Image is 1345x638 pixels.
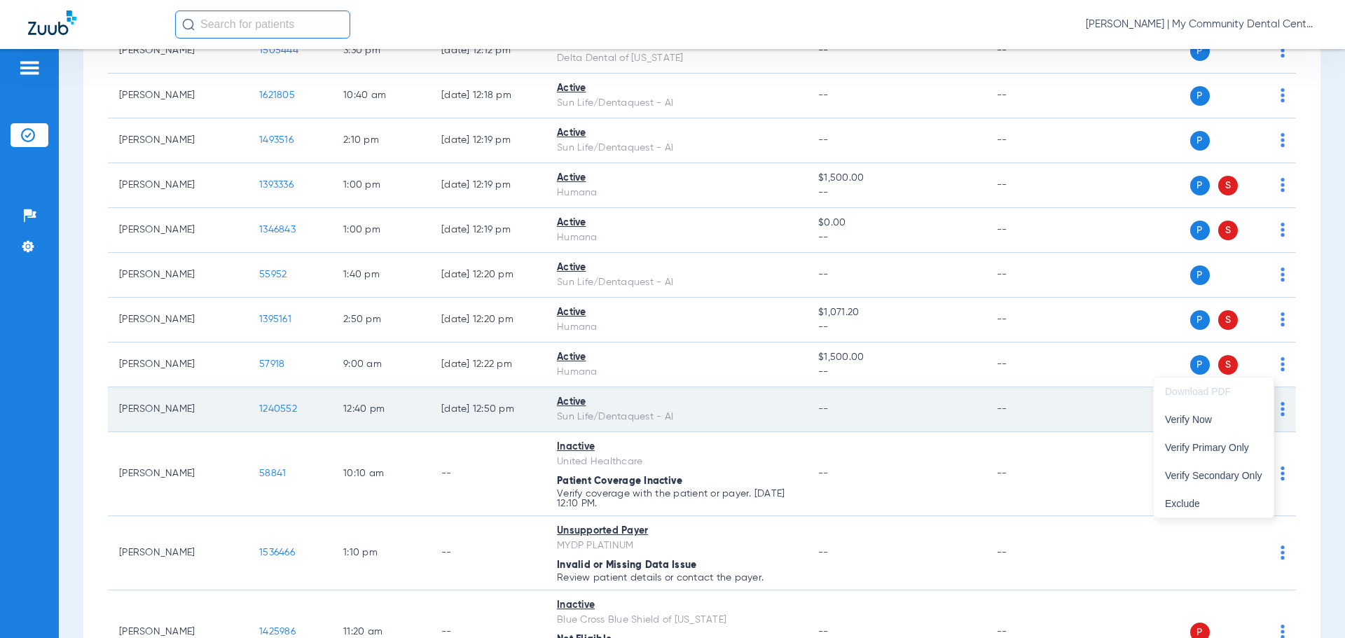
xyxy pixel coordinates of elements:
iframe: Chat Widget [1275,571,1345,638]
span: Verify Now [1165,415,1262,424]
span: Verify Primary Only [1165,443,1262,452]
span: Exclude [1165,499,1262,508]
span: Verify Secondary Only [1165,471,1262,480]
